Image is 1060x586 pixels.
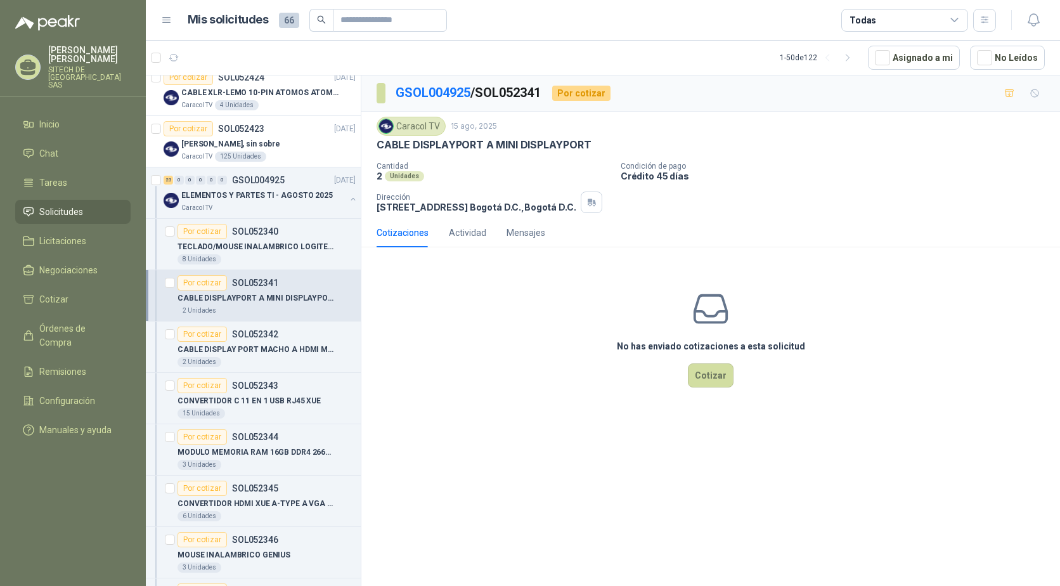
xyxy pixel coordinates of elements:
[178,306,221,316] div: 2 Unidades
[377,117,446,136] div: Caracol TV
[15,171,131,195] a: Tareas
[178,327,227,342] div: Por cotizar
[449,226,486,240] div: Actividad
[146,322,361,373] a: Por cotizarSOL052342CABLE DISPLAY PORT MACHO A HDMI MACHO2 Unidades
[15,141,131,166] a: Chat
[188,11,269,29] h1: Mis solicitudes
[232,330,278,339] p: SOL052342
[232,278,278,287] p: SOL052341
[178,357,221,367] div: 2 Unidades
[178,563,221,573] div: 3 Unidades
[232,535,278,544] p: SOL052346
[621,171,1055,181] p: Crédito 45 días
[146,476,361,527] a: Por cotizarSOL052345CONVERTIDOR HDMI XUE A-TYPE A VGA AG62006 Unidades
[146,116,361,167] a: Por cotizarSOL052423[DATE] Company Logo[PERSON_NAME], sin sobreCaracol TV125 Unidades
[868,46,960,70] button: Asignado a mi
[164,173,358,213] a: 23 0 0 0 0 0 GSOL004925[DATE] Company LogoELEMENTOS Y PARTES TI - AGOSTO 2025Caracol TV
[181,190,333,202] p: ELEMENTOS Y PARTES TI - AGOSTO 2025
[178,532,227,547] div: Por cotizar
[146,527,361,578] a: Por cotizarSOL052346MOUSE INALAMBRICO GENIUS3 Unidades
[178,446,335,459] p: MODULO MEMORIA RAM 16GB DDR4 2666 MHZ
[780,48,858,68] div: 1 - 50 de 122
[552,86,611,101] div: Por cotizar
[15,360,131,384] a: Remisiones
[396,85,470,100] a: GSOL004925
[617,339,805,353] h3: No has enviado cotizaciones a esta solicitud
[174,176,184,185] div: 0
[850,13,876,27] div: Todas
[178,460,221,470] div: 3 Unidades
[181,87,339,99] p: CABLE XLR-LEMO 10-PIN ATOMOS ATOMCAB016
[232,381,278,390] p: SOL052343
[164,176,173,185] div: 23
[181,203,212,213] p: Caracol TV
[164,193,179,208] img: Company Logo
[15,287,131,311] a: Cotizar
[15,418,131,442] a: Manuales y ayuda
[164,90,179,105] img: Company Logo
[146,424,361,476] a: Por cotizarSOL052344MODULO MEMORIA RAM 16GB DDR4 2666 MHZ3 Unidades
[178,344,335,356] p: CABLE DISPLAY PORT MACHO A HDMI MACHO
[377,193,576,202] p: Dirección
[39,205,83,219] span: Solicitudes
[15,200,131,224] a: Solicitudes
[15,229,131,253] a: Licitaciones
[396,83,542,103] p: / SOL052341
[232,433,278,441] p: SOL052344
[146,219,361,270] a: Por cotizarSOL052340TECLADO/MOUSE INALAMBRICO LOGITECH MK2708 Unidades
[178,511,221,521] div: 6 Unidades
[185,176,195,185] div: 0
[39,423,112,437] span: Manuales y ayuda
[218,73,264,82] p: SOL052424
[48,46,131,63] p: [PERSON_NAME] [PERSON_NAME]
[146,270,361,322] a: Por cotizarSOL052341CABLE DISPLAYPORT A MINI DISPLAYPORT2 Unidades
[39,394,95,408] span: Configuración
[164,70,213,85] div: Por cotizar
[218,124,264,133] p: SOL052423
[146,373,361,424] a: Por cotizarSOL052343CONVERTIDOR C 11 EN 1 USB RJ45 XUE15 Unidades
[39,117,60,131] span: Inicio
[15,316,131,355] a: Órdenes de Compra
[181,100,212,110] p: Caracol TV
[232,484,278,493] p: SOL052345
[48,66,131,89] p: SITECH DE [GEOGRAPHIC_DATA] SAS
[377,162,611,171] p: Cantidad
[39,263,98,277] span: Negociaciones
[317,15,326,24] span: search
[215,152,266,162] div: 125 Unidades
[178,292,335,304] p: CABLE DISPLAYPORT A MINI DISPLAYPORT
[15,389,131,413] a: Configuración
[164,121,213,136] div: Por cotizar
[334,72,356,84] p: [DATE]
[178,408,225,419] div: 15 Unidades
[507,226,545,240] div: Mensajes
[688,363,734,387] button: Cotizar
[39,322,119,349] span: Órdenes de Compra
[178,429,227,445] div: Por cotizar
[232,176,285,185] p: GSOL004925
[178,241,335,253] p: TECLADO/MOUSE INALAMBRICO LOGITECH MK270
[164,141,179,157] img: Company Logo
[178,395,321,407] p: CONVERTIDOR C 11 EN 1 USB RJ45 XUE
[146,65,361,116] a: Por cotizarSOL052424[DATE] Company LogoCABLE XLR-LEMO 10-PIN ATOMOS ATOMCAB016Caracol TV4 Unidades
[215,100,259,110] div: 4 Unidades
[181,152,212,162] p: Caracol TV
[178,549,290,561] p: MOUSE INALAMBRICO GENIUS
[217,176,227,185] div: 0
[385,171,424,181] div: Unidades
[621,162,1055,171] p: Condición de pago
[15,15,80,30] img: Logo peakr
[178,254,221,264] div: 8 Unidades
[178,481,227,496] div: Por cotizar
[334,123,356,135] p: [DATE]
[377,171,382,181] p: 2
[15,258,131,282] a: Negociaciones
[377,226,429,240] div: Cotizaciones
[178,275,227,290] div: Por cotizar
[970,46,1045,70] button: No Leídos
[39,365,86,379] span: Remisiones
[15,112,131,136] a: Inicio
[334,174,356,186] p: [DATE]
[279,13,299,28] span: 66
[207,176,216,185] div: 0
